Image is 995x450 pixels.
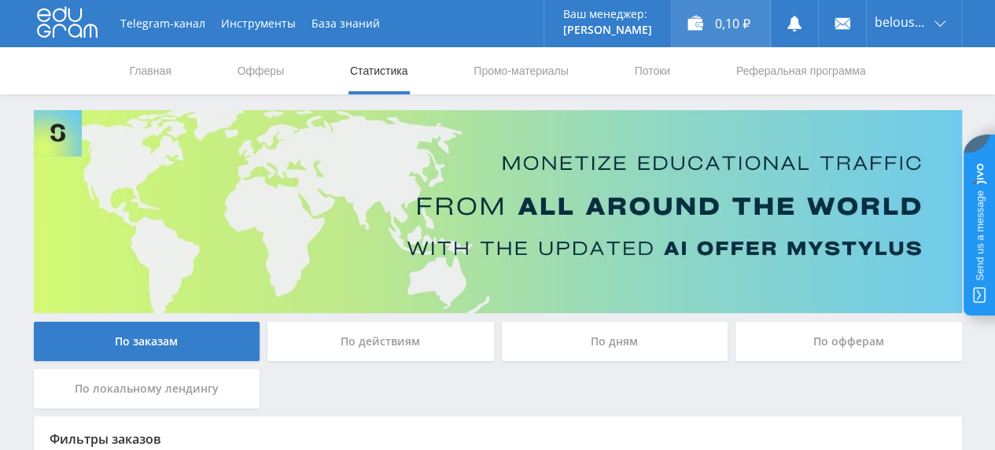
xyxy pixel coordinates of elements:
div: По действиям [267,322,494,361]
a: Статистика [348,47,410,94]
a: Главная [128,47,173,94]
a: Промо-материалы [472,47,569,94]
div: По офферам [735,322,962,361]
img: Banner [34,110,962,313]
p: [PERSON_NAME] [563,24,652,36]
a: Офферы [236,47,286,94]
div: Фильтры заказов [50,432,946,446]
a: Реферальная программа [735,47,868,94]
div: По дням [502,322,728,361]
div: По заказам [34,322,260,361]
p: Ваш менеджер: [563,8,652,20]
span: belousova1964 [875,16,930,28]
a: Потоки [632,47,672,94]
div: По локальному лендингу [34,369,260,408]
